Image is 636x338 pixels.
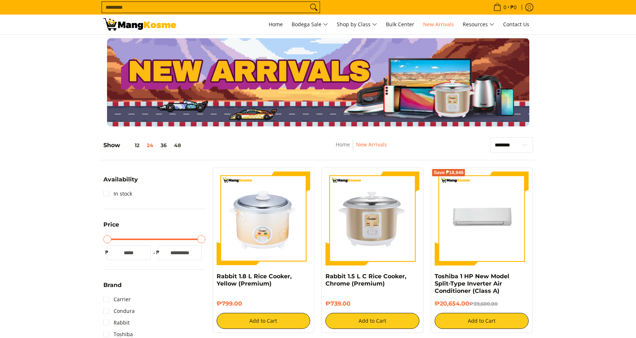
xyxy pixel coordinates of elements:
[103,177,138,182] span: Availability
[103,282,122,288] span: Brand
[469,301,498,307] del: ₱39,600.00
[269,21,283,28] span: Home
[143,142,157,148] button: 24
[217,300,311,307] h6: ₱799.00
[308,2,320,13] button: Search
[103,222,119,233] summary: Open
[419,15,458,34] a: New Arrivals
[103,282,122,294] summary: Open
[103,222,119,228] span: Price
[386,21,414,28] span: Bulk Center
[103,188,132,200] a: In stock
[292,20,328,29] span: Bodega Sale
[325,300,419,307] h6: ₱739.00
[103,249,111,256] span: ₱
[154,249,162,256] span: ₱
[325,273,406,287] a: Rabbit 1.5 L C Rice Cooker, Chrome (Premium)
[287,140,436,157] nav: Breadcrumbs
[103,305,135,317] a: Condura
[325,172,419,266] img: https://mangkosme.com/products/rabbit-1-5-l-c-rice-cooker-chrome-class-a
[103,294,131,305] a: Carrier
[509,5,518,10] span: ₱0
[459,15,498,34] a: Resources
[217,313,311,329] button: Add to Cart
[336,141,350,148] a: Home
[170,142,185,148] button: 48
[356,141,387,148] a: New Arrivals
[423,21,454,28] span: New Arrivals
[333,15,381,34] a: Shop by Class
[434,170,463,175] span: Save ₱18,946
[103,18,176,31] img: New Arrivals: Fresh Release from The Premium Brands l Mang Kosme
[325,313,419,329] button: Add to Cart
[120,142,143,148] button: 12
[382,15,418,34] a: Bulk Center
[435,313,529,329] button: Add to Cart
[503,21,529,28] span: Contact Us
[265,15,287,34] a: Home
[157,142,170,148] button: 36
[103,142,185,149] h5: Show
[103,317,130,329] a: Rabbit
[183,15,533,34] nav: Main Menu
[103,177,138,188] summary: Open
[217,273,292,287] a: Rabbit 1.8 L Rice Cooker, Yellow (Premium)
[463,20,494,29] span: Resources
[217,172,311,266] img: https://mangkosme.com/products/rabbit-1-8-l-rice-cooker-yellow-class-a
[435,273,509,294] a: Toshiba 1 HP New Model Split-Type Inverter Air Conditioner (Class A)
[337,20,377,29] span: Shop by Class
[435,300,529,307] h6: ₱20,654.00
[499,15,533,34] a: Contact Us
[491,3,519,11] span: •
[288,15,332,34] a: Bodega Sale
[502,5,507,10] span: 0
[435,172,529,266] img: Toshiba 1 HP New Model Split-Type Inverter Air Conditioner (Class A)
